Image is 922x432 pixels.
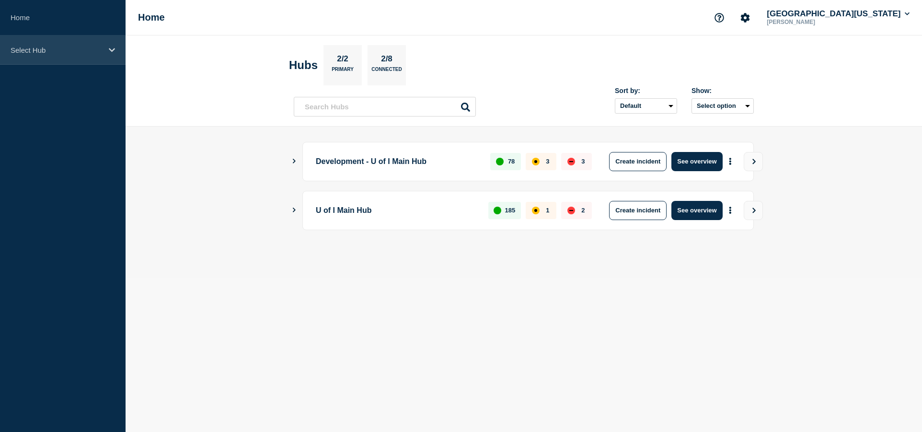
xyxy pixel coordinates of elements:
input: Search Hubs [294,97,476,117]
button: See overview [671,152,722,171]
div: Show: [691,87,754,94]
p: 185 [505,207,516,214]
div: affected [532,158,540,165]
button: Show Connected Hubs [292,158,297,165]
button: See overview [671,201,722,220]
p: Primary [332,67,354,77]
div: affected [532,207,540,214]
button: Show Connected Hubs [292,207,297,214]
div: Sort by: [615,87,677,94]
p: Development - U of I Main Hub [316,152,479,171]
div: up [494,207,501,214]
p: U of I Main Hub [316,201,477,220]
p: Connected [371,67,402,77]
select: Sort by [615,98,677,114]
p: 2/8 [378,54,396,67]
p: 2 [581,207,585,214]
div: down [567,158,575,165]
button: Support [709,8,729,28]
h1: Home [138,12,165,23]
button: Create incident [609,152,667,171]
button: [GEOGRAPHIC_DATA][US_STATE] [765,9,911,19]
p: 3 [546,158,549,165]
p: 3 [581,158,585,165]
button: Create incident [609,201,667,220]
button: Account settings [735,8,755,28]
h2: Hubs [289,58,318,72]
p: [PERSON_NAME] [765,19,864,25]
div: up [496,158,504,165]
button: More actions [724,152,737,170]
p: Select Hub [11,46,103,54]
button: Select option [691,98,754,114]
p: 1 [546,207,549,214]
button: More actions [724,201,737,219]
button: View [744,152,763,171]
p: 2/2 [334,54,352,67]
div: down [567,207,575,214]
button: View [744,201,763,220]
p: 78 [508,158,515,165]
